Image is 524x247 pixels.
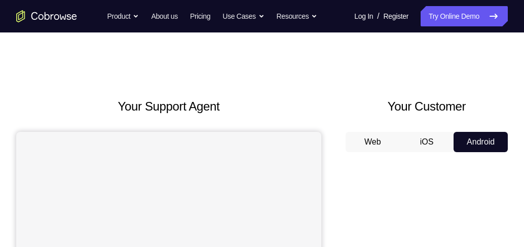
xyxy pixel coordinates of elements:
[277,6,318,26] button: Resources
[354,6,373,26] a: Log In
[454,132,508,152] button: Android
[346,97,508,116] h2: Your Customer
[400,132,454,152] button: iOS
[384,6,408,26] a: Register
[107,6,139,26] button: Product
[151,6,177,26] a: About us
[190,6,210,26] a: Pricing
[377,10,379,22] span: /
[16,97,321,116] h2: Your Support Agent
[421,6,508,26] a: Try Online Demo
[346,132,400,152] button: Web
[222,6,264,26] button: Use Cases
[16,10,77,22] a: Go to the home page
